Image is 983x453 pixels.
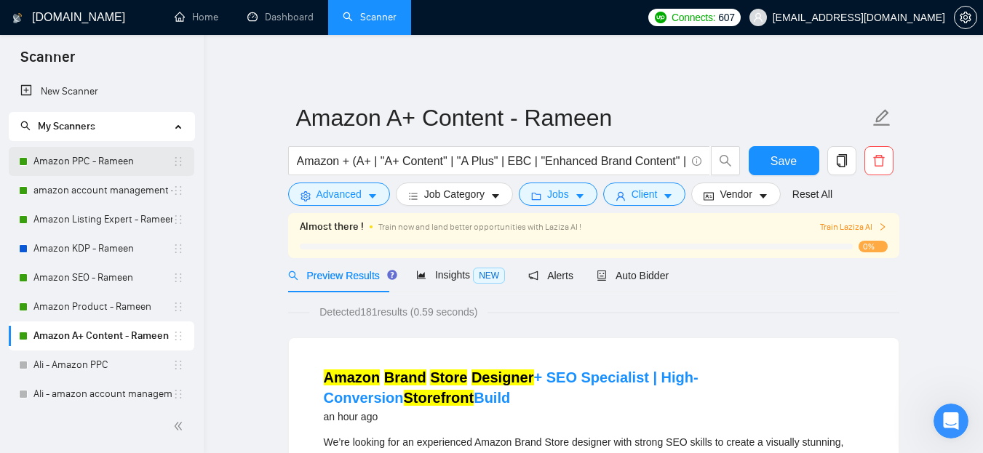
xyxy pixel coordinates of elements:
[954,12,977,23] a: setting
[528,270,538,281] span: notification
[33,321,172,350] a: Amazon A+ Content - Rameen
[408,191,418,201] span: bars
[519,183,597,206] button: folderJobscaret-down
[175,11,218,23] a: homeHome
[758,191,768,201] span: caret-down
[20,77,183,106] a: New Scanner
[86,225,127,241] div: • [DATE]
[38,120,95,132] span: My Scanners
[20,121,31,131] span: search
[827,146,856,175] button: copy
[720,186,752,202] span: Vendor
[247,11,314,23] a: dashboardDashboard
[490,191,501,201] span: caret-down
[9,292,194,321] li: Amazon Product - Rameen
[9,205,194,234] li: Amazon Listing Expert - Rameen
[17,157,46,186] img: Profile image for Viktor
[471,369,534,385] mark: Designer
[288,270,393,281] span: Preview Results
[718,9,734,25] span: 607
[416,270,426,280] span: area-chart
[172,272,184,284] span: holder
[52,64,83,79] div: Mariia
[296,100,869,136] input: Scanner name...
[33,292,172,321] a: Amazon Product - Rameen
[528,270,573,281] span: Alerts
[531,191,541,201] span: folder
[473,268,505,284] span: NEW
[33,263,172,292] a: Amazon SEO - Rameen
[386,268,399,281] div: Tooltip anchor
[9,263,194,292] li: Amazon SEO - Rameen
[865,154,893,167] span: delete
[172,330,184,342] span: holder
[172,359,184,371] span: holder
[301,191,311,201] span: setting
[300,219,364,235] span: Almost there !
[324,369,699,406] a: Amazon Brand Store Designer+ SEO Specialist | High-ConversionStorefrontBuild
[616,191,626,201] span: user
[9,380,194,409] li: Ali - amazon account management
[194,319,291,377] button: Help
[9,47,87,77] span: Scanner
[820,220,887,234] button: Train Laziza AI
[9,321,194,350] li: Amazon A+ Content - Rameen
[367,191,378,201] span: caret-down
[86,118,127,133] div: • [DATE]
[172,156,184,167] span: holder
[172,301,184,313] span: holder
[17,49,46,79] img: Profile image for Mariia
[108,6,186,31] h1: Messages
[955,12,976,23] span: setting
[324,369,381,385] mark: Amazon
[172,243,184,254] span: holder
[753,12,763,23] span: user
[396,183,513,206] button: barsJob Categorycaret-down
[33,176,172,205] a: amazon account management - Rameen
[33,234,172,263] a: Amazon KDP - Rameen
[52,118,83,133] div: Mariia
[297,152,685,170] input: Search Freelance Jobs...
[771,152,797,170] span: Save
[173,419,188,433] span: double-left
[864,146,894,175] button: delete
[17,211,46,240] img: Profile image for Mariia
[33,356,63,366] span: Home
[343,11,397,23] a: searchScanner
[9,77,194,106] li: New Scanner
[52,158,135,169] span: Sure, thank you.
[792,186,832,202] a: Reset All
[139,172,180,187] div: • [DATE]
[954,6,977,29] button: setting
[288,270,298,281] span: search
[9,147,194,176] li: Amazon PPC - Rameen
[692,156,701,166] span: info-circle
[378,222,581,232] span: Train now and land better opportunities with Laziza AI !
[872,108,891,127] span: edit
[97,319,194,377] button: Messages
[17,265,46,294] img: Profile image for Mariia
[597,270,669,281] span: Auto Bidder
[704,191,714,201] span: idcard
[324,408,864,425] div: an hour ago
[33,147,172,176] a: Amazon PPC - Rameen
[52,279,83,294] div: Mariia
[20,120,95,132] span: My Scanners
[172,185,184,196] span: holder
[934,404,968,438] iframe: Intercom live chat
[711,146,740,175] button: search
[9,234,194,263] li: Amazon KDP - Rameen
[384,369,426,385] mark: Brand
[859,241,888,252] span: 0%
[575,191,585,201] span: caret-down
[288,183,390,206] button: settingAdvancedcaret-down
[33,350,172,380] a: Ali - Amazon PPC
[117,356,173,366] span: Messages
[309,304,487,320] span: Detected 181 results (0.59 seconds)
[12,7,23,30] img: logo
[33,205,172,234] a: Amazon Listing Expert - Rameen
[603,183,686,206] button: userClientcaret-down
[691,183,780,206] button: idcardVendorcaret-down
[172,214,184,225] span: holder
